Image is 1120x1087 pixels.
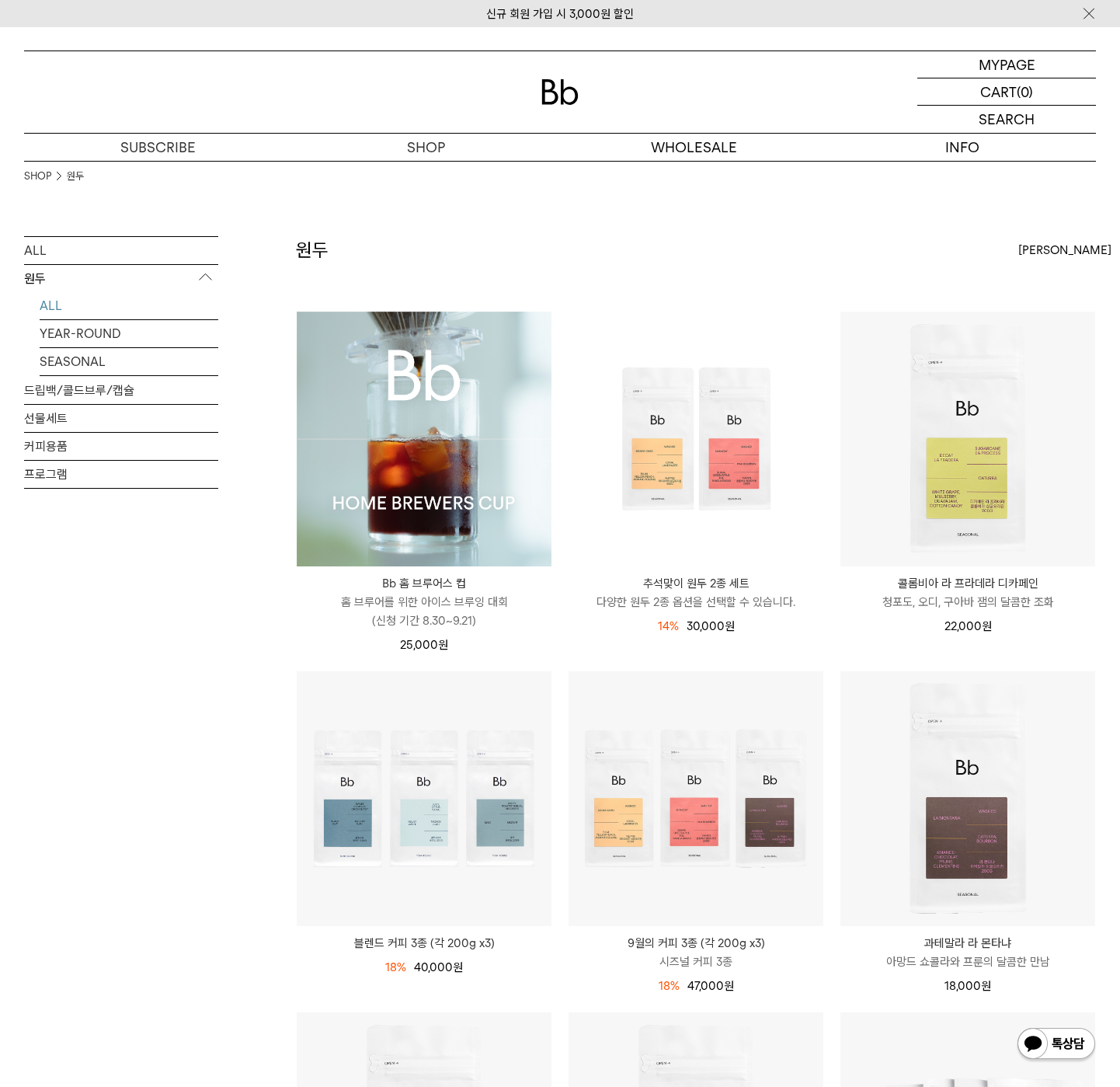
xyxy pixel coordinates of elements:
[980,78,1017,105] p: CART
[296,237,329,263] h2: 원두
[840,574,1095,593] p: 콜롬비아 라 프라데라 디카페인
[24,405,218,432] a: 선물세트
[297,574,551,630] a: Bb 홈 브루어스 컵 홈 브루어를 위한 아이스 브루잉 대회(신청 기간 8.30~9.21)
[486,7,634,21] a: 신규 회원 가입 시 3,000원 할인
[569,934,823,971] a: 9월의 커피 3종 (각 200g x3) 시즈널 커피 3종
[24,433,218,460] a: 커피용품
[292,134,560,161] a: SHOP
[400,638,448,652] span: 25,000
[24,237,218,264] a: ALL
[569,312,823,566] img: 추석맞이 원두 2종 세트
[981,979,991,993] span: 원
[569,671,823,926] img: 9월의 커피 3종 (각 200g x3)
[840,312,1095,566] img: 콜롬비아 라 프라데라 디카페인
[297,934,551,953] a: 블렌드 커피 3종 (각 200g x3)
[840,593,1095,611] p: 청포도, 오디, 구아바 잼의 달콤한 조화
[24,134,292,161] a: SUBSCRIBE
[297,574,551,593] p: Bb 홈 브루어스 컵
[569,574,823,593] p: 추석맞이 원두 2종 세트
[917,78,1096,106] a: CART (0)
[840,934,1095,971] a: 과테말라 라 몬타냐 아망드 쇼콜라와 프룬의 달콤한 만남
[297,593,551,630] p: 홈 브루어를 위한 아이스 브루잉 대회 (신청 기간 8.30~9.21)
[1016,1026,1097,1064] img: 카카오톡 채널 1:1 채팅 버튼
[840,671,1095,926] img: 과테말라 라 몬타냐
[840,953,1095,971] p: 아망드 쇼콜라와 프룬의 달콤한 만남
[979,51,1035,78] p: MYPAGE
[560,134,828,161] p: WHOLESALE
[385,958,406,977] div: 18%
[438,638,448,652] span: 원
[541,79,579,105] img: 로고
[569,593,823,611] p: 다양한 원두 2종 옵션을 선택할 수 있습니다.
[569,574,823,611] a: 추석맞이 원두 2종 세트 다양한 원두 2종 옵션을 선택할 수 있습니다.
[944,979,991,993] span: 18,000
[725,619,735,633] span: 원
[979,106,1035,133] p: SEARCH
[453,960,463,974] span: 원
[944,619,992,633] span: 22,000
[24,265,218,293] p: 원두
[1018,241,1111,260] span: [PERSON_NAME]
[24,377,218,404] a: 드립백/콜드브루/캡슐
[24,461,218,488] a: 프로그램
[687,979,734,993] span: 47,000
[24,169,51,184] a: SHOP
[659,977,680,995] div: 18%
[724,979,734,993] span: 원
[828,134,1096,161] p: INFO
[569,934,823,953] p: 9월의 커피 3종 (각 200g x3)
[840,934,1095,953] p: 과테말라 라 몬타냐
[40,320,218,347] a: YEAR-ROUND
[1017,78,1033,105] p: (0)
[297,312,551,566] img: Bb 홈 브루어스 컵
[917,51,1096,78] a: MYPAGE
[982,619,992,633] span: 원
[687,619,735,633] span: 30,000
[840,574,1095,611] a: 콜롬비아 라 프라데라 디카페인 청포도, 오디, 구아바 잼의 달콤한 조화
[40,292,218,319] a: ALL
[658,617,679,636] div: 14%
[414,960,463,974] span: 40,000
[569,953,823,971] p: 시즈널 커피 3종
[67,169,84,184] a: 원두
[297,671,551,926] img: 블렌드 커피 3종 (각 200g x3)
[40,348,218,375] a: SEASONAL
